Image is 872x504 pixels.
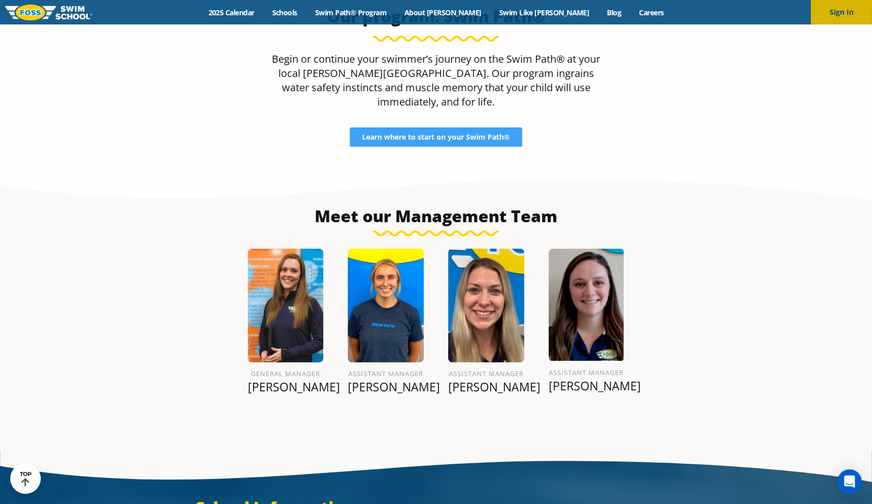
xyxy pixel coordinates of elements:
[448,380,524,394] p: [PERSON_NAME]
[306,8,395,17] a: Swim Path® Program
[350,127,522,147] a: Learn where to start on your Swim Path®
[549,366,625,379] h6: Assistant Manager
[248,380,324,394] p: [PERSON_NAME]
[248,249,324,362] img: MICHELLE_L_2019_WEB-1.jpg
[448,367,524,380] h6: Assistant Manager
[630,8,673,17] a: Careers
[5,5,92,20] img: FOSS Swim School Logo
[362,134,510,141] span: Learn where to start on your Swim Path®
[195,206,677,226] h3: Meet our Management Team
[248,367,324,380] h6: General Manager
[396,8,491,17] a: About [PERSON_NAME]
[348,249,424,362] img: Em-Scholz-1.png
[549,379,625,393] p: [PERSON_NAME]
[267,6,605,26] h3: Our program: Swim Path®
[549,249,625,361] img: Faryn.png
[278,52,601,109] span: at your local [PERSON_NAME][GEOGRAPHIC_DATA]. Our program ingrains water safety instincts and mus...
[263,8,306,17] a: Schools
[20,471,32,487] div: TOP
[837,469,862,494] div: Open Intercom Messenger
[272,52,565,66] span: Begin or continue your swimmer’s journey on the Swim Path®
[448,249,524,362] img: FOSS-Profile-Photo-8.png
[490,8,598,17] a: Swim Like [PERSON_NAME]
[348,380,424,394] p: [PERSON_NAME]
[598,8,630,17] a: Blog
[199,8,263,17] a: 2025 Calendar
[348,367,424,380] h6: Assistant Manager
